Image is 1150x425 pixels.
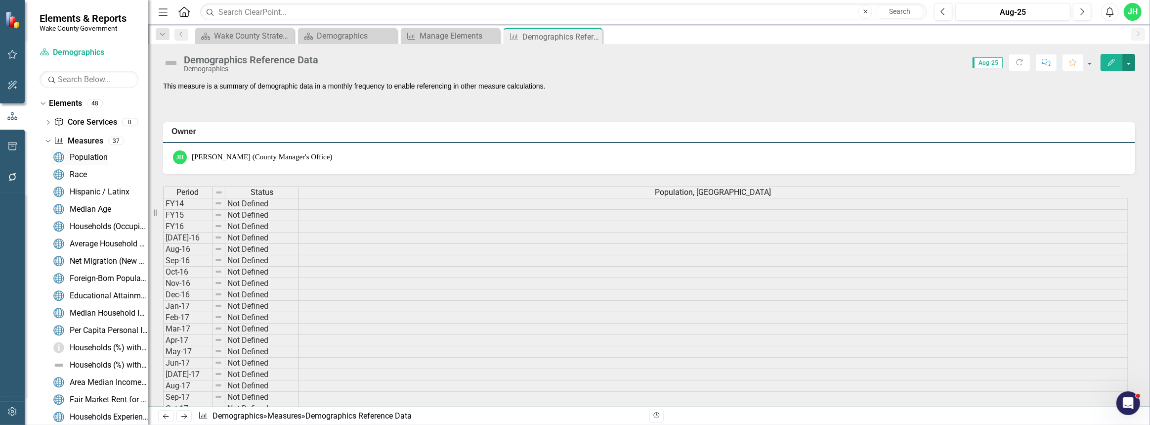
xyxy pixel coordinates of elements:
a: Households (%) with an Income Less Than $50,000 (ACS, 5 yr) [50,357,148,373]
img: Community Indicator [53,255,65,267]
img: Community Indicator [53,169,65,181]
td: FY15 [163,210,213,221]
td: Not Defined [225,301,299,312]
td: Oct-17 [163,403,213,415]
button: Search [875,5,924,19]
div: Net Migration (New Residents per Day) [70,257,148,266]
td: [DATE]-16 [163,233,213,244]
div: Median Household Income [70,309,148,318]
td: Not Defined [225,267,299,278]
div: Households (Occupied) [70,222,148,231]
td: Apr-17 [163,335,213,346]
img: 8DAGhfEEPCf229AAAAAElFTkSuQmCC [214,290,222,298]
div: Population [70,153,108,162]
iframe: Intercom live chat [1116,391,1140,415]
button: Aug-25 [955,3,1070,21]
div: Hispanic / Latinx [70,188,129,196]
div: JH [173,150,187,164]
div: 37 [108,137,124,145]
img: Community Indicator [53,221,65,233]
td: Oct-16 [163,267,213,278]
td: Not Defined [225,358,299,369]
td: Not Defined [225,255,299,267]
div: Demographics Reference Data [184,54,318,65]
td: Not Defined [225,380,299,392]
td: FY16 [163,221,213,233]
input: Search Below... [40,71,138,88]
td: Sep-17 [163,392,213,403]
img: 8DAGhfEEPCf229AAAAAElFTkSuQmCC [214,279,222,287]
td: Not Defined [225,392,299,403]
td: Jun-17 [163,358,213,369]
a: Demographics [40,47,138,58]
span: Period [177,188,199,197]
span: Search [889,7,910,15]
img: Community Indicator [53,377,65,388]
a: Households (%) with an Income Less Than $50,000 [50,340,148,356]
span: Elements & Reports [40,12,127,24]
div: [PERSON_NAME] (County Manager's Office) [192,152,332,162]
input: Search ClearPoint... [200,3,927,21]
td: Not Defined [225,278,299,289]
img: 8DAGhfEEPCf229AAAAAElFTkSuQmCC [214,336,222,344]
img: 8DAGhfEEPCf229AAAAAElFTkSuQmCC [214,302,222,310]
td: Not Defined [225,210,299,221]
span: Population, [GEOGRAPHIC_DATA] [655,188,771,197]
img: 8DAGhfEEPCf229AAAAAElFTkSuQmCC [214,245,222,253]
td: Aug-16 [163,244,213,255]
img: Community Indicator [53,151,65,163]
td: Not Defined [225,233,299,244]
a: Hispanic / Latinx [50,184,129,200]
div: Households (%) with an Income Less Than $50,000 (ACS, 5 yr) [70,361,148,370]
a: Median Household Income [50,305,148,321]
a: Measures [54,136,103,147]
div: Average Household Size [70,239,148,248]
td: Not Defined [225,221,299,233]
a: Race [50,167,87,183]
small: Wake County Government [40,24,127,32]
div: 48 [87,99,103,108]
td: Jan-17 [163,301,213,312]
button: JH [1124,3,1142,21]
td: FY14 [163,198,213,210]
img: 8DAGhfEEPCf229AAAAAElFTkSuQmCC [214,234,222,241]
img: 8DAGhfEEPCf229AAAAAElFTkSuQmCC [214,393,222,401]
img: ClearPoint Strategy [4,10,23,29]
td: Not Defined [225,244,299,255]
td: Not Defined [225,335,299,346]
img: 8DAGhfEEPCf229AAAAAElFTkSuQmCC [214,268,222,276]
img: Not Defined [163,55,179,71]
img: 8DAGhfEEPCf229AAAAAElFTkSuQmCC [214,256,222,264]
td: Aug-17 [163,380,213,392]
div: Foreign-Born Population [70,274,148,283]
img: Community Indicator [53,238,65,250]
div: Fair Market Rent for One Bedroom Apartment [70,395,148,404]
td: Not Defined [225,369,299,380]
div: Demographics [184,65,318,73]
td: Not Defined [225,289,299,301]
div: Demographics [317,30,394,42]
img: 8DAGhfEEPCf229AAAAAElFTkSuQmCC [214,313,222,321]
div: Per Capita Personal Income [70,326,148,335]
a: Net Migration (New Residents per Day) [50,253,148,269]
td: [DATE]-17 [163,369,213,380]
td: Not Defined [225,312,299,324]
img: 8DAGhfEEPCf229AAAAAElFTkSuQmCC [214,370,222,378]
img: 8DAGhfEEPCf229AAAAAElFTkSuQmCC [214,199,222,207]
div: 0 [122,118,138,127]
a: Demographics [300,30,394,42]
a: Households (Occupied) [50,219,148,235]
div: Race [70,170,87,179]
div: Households Experiencing Severe Housing Problems (US HUD [PERSON_NAME], 5 yr) [70,413,148,422]
a: Elements [49,98,82,109]
img: Community Indicator [53,203,65,215]
img: Information Only [53,342,65,354]
img: Community Indicator [53,307,65,319]
span: Status [251,188,273,197]
a: Median Age [50,201,111,217]
a: Average Household Size [50,236,148,252]
div: Demographics Reference Data [522,31,600,43]
div: » » [198,411,641,422]
img: Community Indicator [53,273,65,284]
